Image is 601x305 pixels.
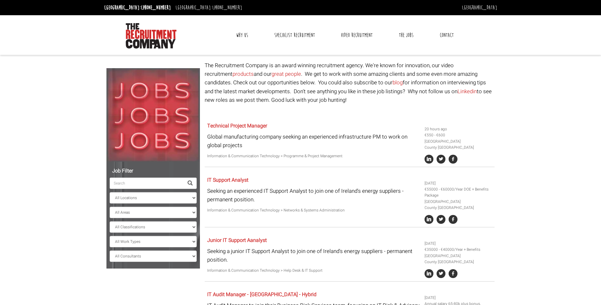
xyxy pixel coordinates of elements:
[457,88,477,95] a: Linkedin
[394,27,418,43] a: The Jobs
[425,247,492,253] li: €35000 - €40000/Year + Benefits
[103,3,172,13] li: [GEOGRAPHIC_DATA]:
[425,139,492,151] li: [GEOGRAPHIC_DATA] County [GEOGRAPHIC_DATA]
[110,168,197,174] h5: Job Filter
[141,4,171,11] a: [PHONE_NUMBER]
[233,70,254,78] a: products
[207,153,420,159] p: Information & Communication Technology > Programme & Project Management
[212,4,242,11] a: [PHONE_NUMBER]
[272,70,301,78] a: great people
[270,27,320,43] a: Specialist Recruitment
[207,268,420,274] p: Information & Communication Technology > Help Desk & IT Support
[207,133,420,150] p: Global manufacturing company seeking an experienced infrastructure PM to work on global projects
[425,199,492,211] li: [GEOGRAPHIC_DATA] County [GEOGRAPHIC_DATA]
[207,176,248,184] a: IT Support Analyst
[110,178,184,189] input: Search
[174,3,244,13] li: [GEOGRAPHIC_DATA]:
[207,247,420,264] p: Seeking a junior IT Support Analyst to join one of Ireland's energy suppliers - permanent position.
[425,253,492,265] li: [GEOGRAPHIC_DATA] County [GEOGRAPHIC_DATA]
[336,27,377,43] a: Video Recruitment
[435,27,458,43] a: Contact
[106,68,200,162] img: Jobs, Jobs, Jobs
[205,61,495,104] p: The Recruitment Company is an award winning recruitment agency. We're known for innovation, our v...
[126,23,176,49] img: The Recruitment Company
[231,27,253,43] a: Why Us
[425,132,492,138] li: €550 - €600
[425,295,492,301] li: [DATE]
[207,187,420,204] p: Seeking an experienced IT Support Analyst to join one of Ireland's energy suppliers - permanent p...
[207,291,316,298] a: IT Audit Manager - [GEOGRAPHIC_DATA] - Hybrid
[462,4,497,11] a: [GEOGRAPHIC_DATA]
[207,122,267,130] a: Technical Project Manager
[393,79,403,87] a: blog
[425,126,492,132] li: 20 hours ago
[425,186,492,198] li: €55000 - €60000/Year DOE + Benefits Package
[207,237,267,244] a: Junior IT Support Aanalyst
[425,180,492,186] li: [DATE]
[425,241,492,247] li: [DATE]
[207,207,420,213] p: Information & Communication Technology > Networks & Systems Administration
